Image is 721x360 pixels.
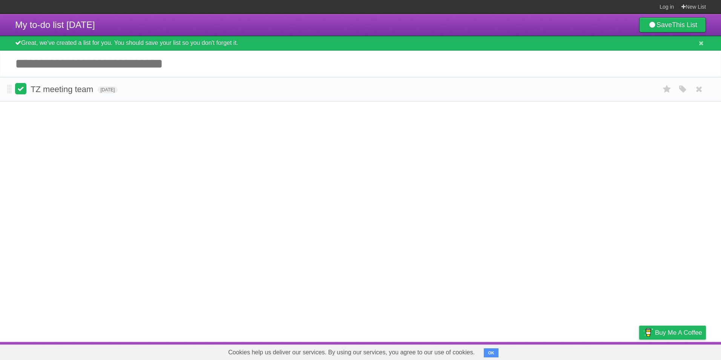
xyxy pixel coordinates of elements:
button: OK [484,348,499,357]
b: This List [672,21,697,29]
span: [DATE] [98,86,118,93]
a: Privacy [629,344,649,358]
a: Terms [604,344,620,358]
label: Star task [660,83,674,95]
label: Done [15,83,26,94]
a: SaveThis List [639,17,706,32]
span: My to-do list [DATE] [15,20,95,30]
img: Buy me a coffee [643,326,653,339]
span: Buy me a coffee [655,326,702,339]
a: About [539,344,555,358]
a: Suggest a feature [658,344,706,358]
span: TZ meeting team [31,85,95,94]
a: Developers [564,344,594,358]
span: Cookies help us deliver our services. By using our services, you agree to our use of cookies. [221,345,482,360]
a: Buy me a coffee [639,326,706,340]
